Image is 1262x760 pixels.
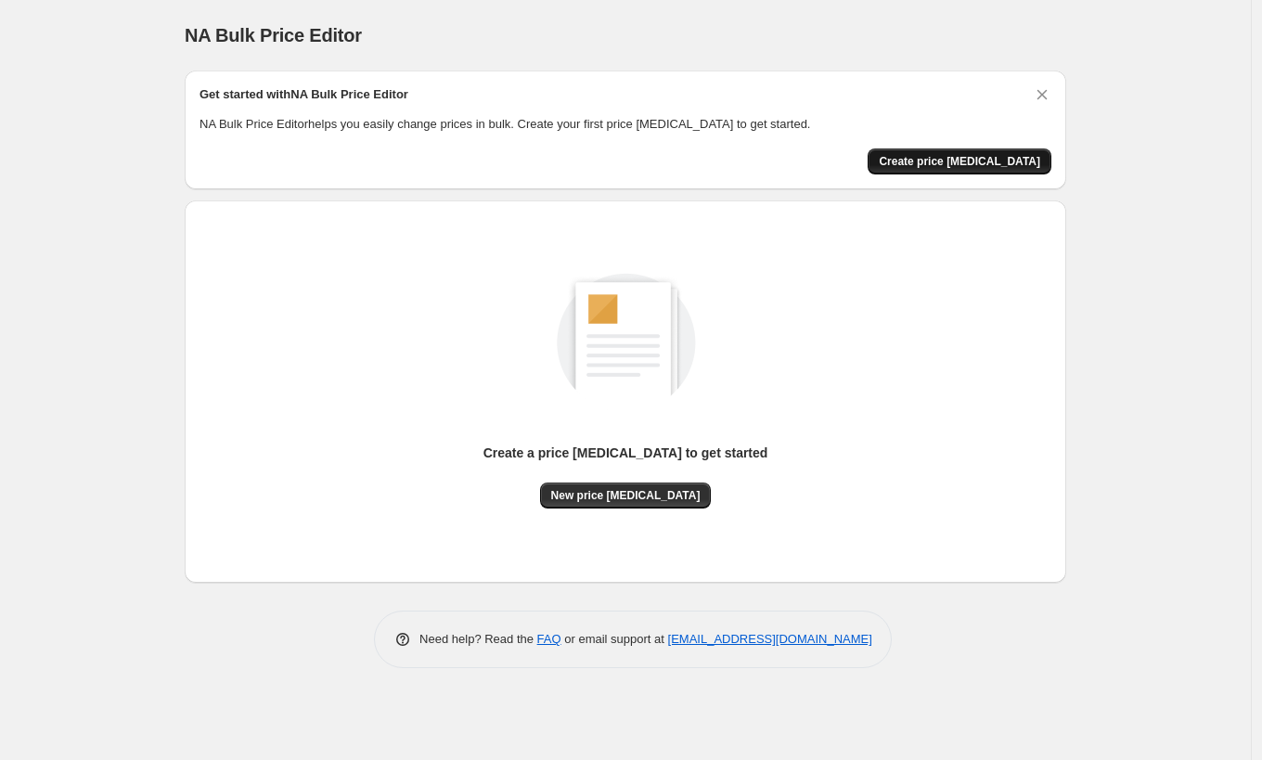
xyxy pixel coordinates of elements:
p: NA Bulk Price Editor helps you easily change prices in bulk. Create your first price [MEDICAL_DAT... [200,115,1051,134]
span: Need help? Read the [419,632,537,646]
a: FAQ [537,632,561,646]
button: New price [MEDICAL_DATA] [540,483,712,509]
h2: Get started with NA Bulk Price Editor [200,85,408,104]
span: New price [MEDICAL_DATA] [551,488,701,503]
button: Create price change job [868,148,1051,174]
span: Create price [MEDICAL_DATA] [879,154,1040,169]
button: Dismiss card [1033,85,1051,104]
p: Create a price [MEDICAL_DATA] to get started [483,444,768,462]
span: NA Bulk Price Editor [185,25,362,45]
span: or email support at [561,632,668,646]
a: [EMAIL_ADDRESS][DOMAIN_NAME] [668,632,872,646]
